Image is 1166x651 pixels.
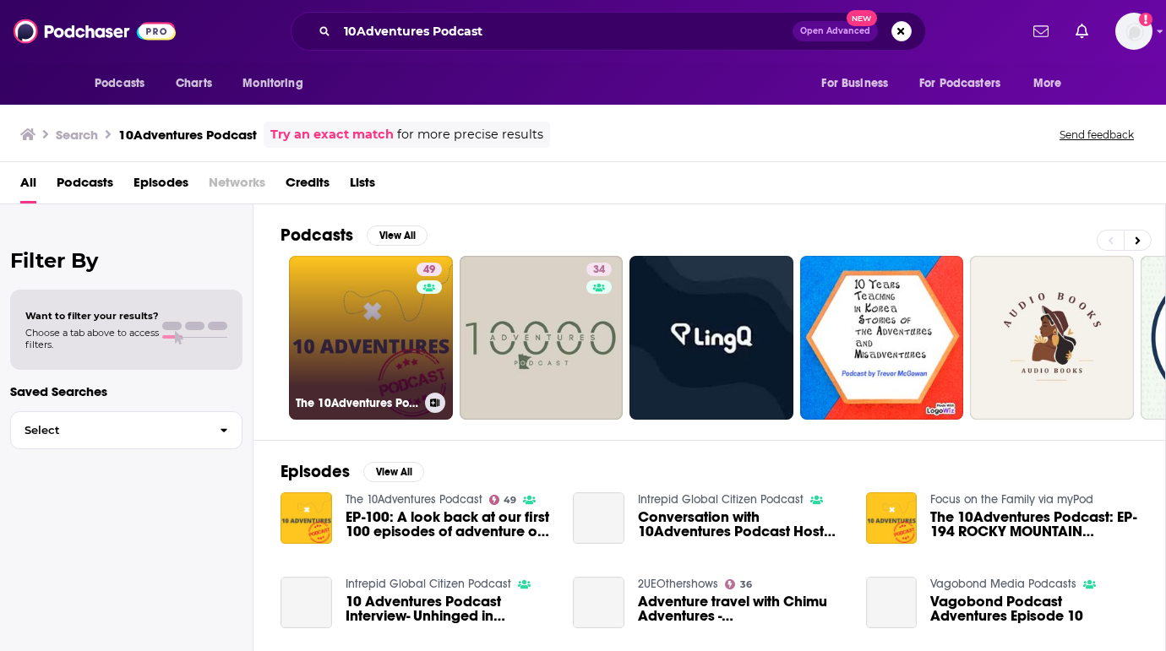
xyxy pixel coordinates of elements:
[10,411,242,449] button: Select
[908,68,1025,100] button: open menu
[504,496,516,504] span: 49
[1033,72,1062,95] span: More
[270,125,394,144] a: Try an exact match
[367,225,428,246] button: View All
[291,12,926,51] div: Search podcasts, credits, & more...
[346,492,482,507] a: The 10Adventures Podcast
[638,510,846,539] a: Conversation with 10Adventures Podcast Host and Founder Richard Campbell
[930,594,1138,623] a: Vagobond Podcast Adventures Episode 10
[281,225,428,246] a: PodcastsView All
[821,72,888,95] span: For Business
[1069,17,1095,46] a: Show notifications dropdown
[25,327,159,350] span: Choose a tab above to access filters.
[638,594,846,623] a: Adventure travel with Chimu Adventures - Brazil Podcast 10th July 2016
[1054,127,1139,142] button: Send feedback
[638,492,804,507] a: Intrepid Global Citizen Podcast
[57,169,113,203] a: Podcasts
[489,495,517,505] a: 49
[281,225,353,246] h2: Podcasts
[593,262,605,279] span: 34
[847,10,877,26] span: New
[397,125,543,144] span: for more precise results
[809,68,909,100] button: open menu
[586,263,612,276] a: 34
[930,492,1093,507] a: Focus on the Family via myPod
[1115,13,1152,50] button: Show profile menu
[866,492,918,544] img: The 10Adventures Podcast: EP-194 ROCKY MOUNTAIN JOURNEY: Embracing Adventure, Family, and Filmmak...
[346,594,553,623] span: 10 Adventures Podcast Interview- Unhinged in [GEOGRAPHIC_DATA]: Two Thousand Kilometers of Hell a...
[346,577,511,591] a: Intrepid Global Citizen Podcast
[10,383,242,399] p: Saved Searches
[242,72,302,95] span: Monitoring
[740,581,752,589] span: 36
[363,462,424,482] button: View All
[231,68,324,100] button: open menu
[930,577,1076,591] a: Vagobond Media Podcasts
[638,510,846,539] span: Conversation with 10Adventures Podcast Host and Founder [PERSON_NAME]
[573,577,624,628] a: Adventure travel with Chimu Adventures - Brazil Podcast 10th July 2016
[281,461,424,482] a: EpisodesView All
[83,68,166,100] button: open menu
[1027,17,1055,46] a: Show notifications dropdown
[793,21,878,41] button: Open AdvancedNew
[930,510,1138,539] a: The 10Adventures Podcast: EP-194 ROCKY MOUNTAIN JOURNEY: Embracing Adventure, Family, and Filmmak...
[337,18,793,45] input: Search podcasts, credits, & more...
[11,425,206,436] span: Select
[10,248,242,273] h2: Filter By
[296,396,418,410] h3: The 10Adventures Podcast
[573,492,624,544] a: Conversation with 10Adventures Podcast Host and Founder Richard Campbell
[289,256,453,420] a: 49The 10Adventures Podcast
[919,72,1000,95] span: For Podcasters
[638,594,846,623] span: Adventure travel with Chimu Adventures - [GEOGRAPHIC_DATA] Podcast [DATE]
[133,169,188,203] a: Episodes
[423,262,435,279] span: 49
[346,510,553,539] a: EP-100: A look back at our first 100 episodes of adventure on the 10Adventures Podcast
[1022,68,1083,100] button: open menu
[281,492,332,544] img: EP-100: A look back at our first 100 episodes of adventure on the 10Adventures Podcast
[1115,13,1152,50] img: User Profile
[165,68,222,100] a: Charts
[286,169,330,203] a: Credits
[25,310,159,322] span: Want to filter your results?
[725,579,752,589] a: 36
[56,127,98,143] h3: Search
[866,577,918,628] a: Vagobond Podcast Adventures Episode 10
[209,169,265,203] span: Networks
[176,72,212,95] span: Charts
[350,169,375,203] a: Lists
[1139,13,1152,26] svg: Add a profile image
[638,577,718,591] a: 2UEOthershows
[95,72,144,95] span: Podcasts
[14,15,176,47] img: Podchaser - Follow, Share and Rate Podcasts
[20,169,36,203] a: All
[346,594,553,623] a: 10 Adventures Podcast Interview- Unhinged in Ethiopia: Two Thousand Kilometers of Hell and Heaven...
[460,256,624,420] a: 34
[281,461,350,482] h2: Episodes
[1115,13,1152,50] span: Logged in as oliviaschaefers
[800,27,870,35] span: Open Advanced
[281,577,332,628] a: 10 Adventures Podcast Interview- Unhinged in Ethiopia: Two Thousand Kilometers of Hell and Heaven...
[417,263,442,276] a: 49
[118,127,257,143] h3: 10Adventures Podcast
